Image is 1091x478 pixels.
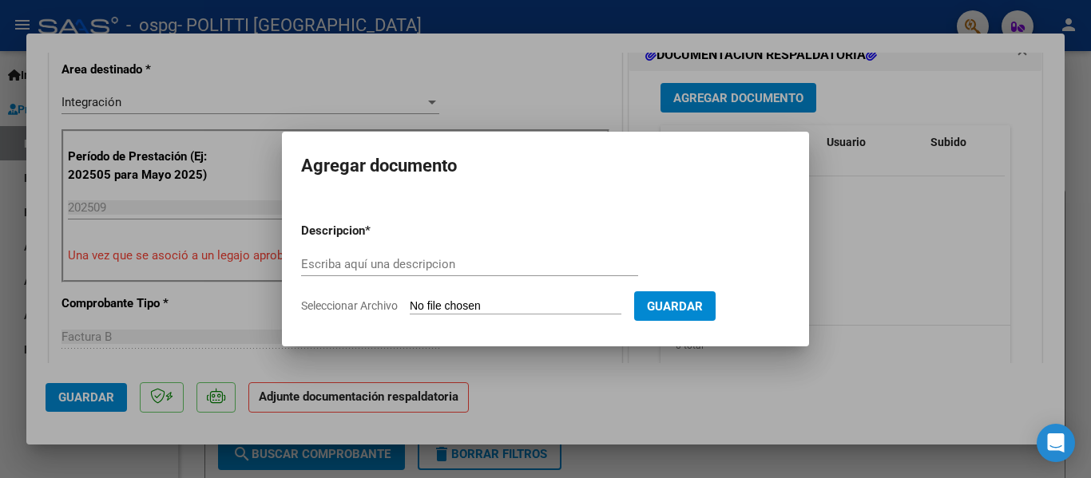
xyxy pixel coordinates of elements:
p: Descripcion [301,222,448,240]
span: Guardar [647,299,703,314]
div: Open Intercom Messenger [1037,424,1075,462]
h2: Agregar documento [301,151,790,181]
span: Seleccionar Archivo [301,299,398,312]
button: Guardar [634,291,716,321]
